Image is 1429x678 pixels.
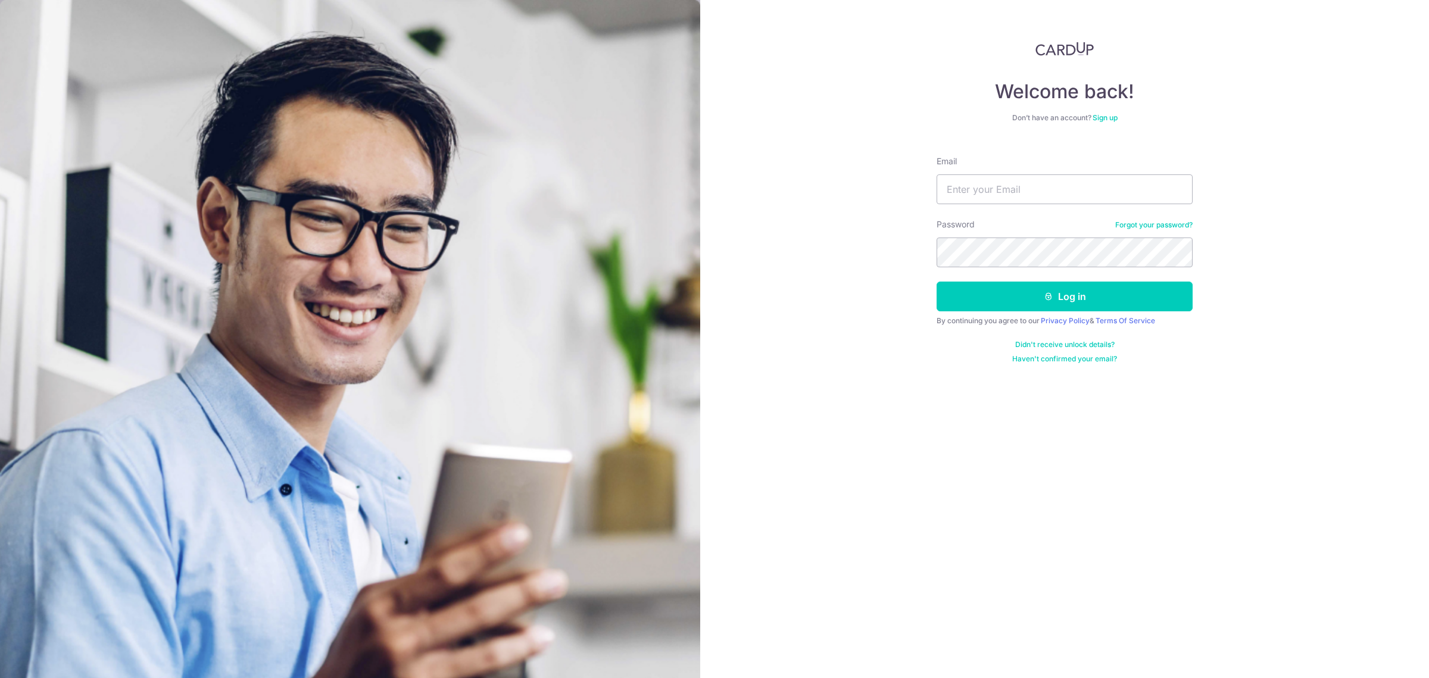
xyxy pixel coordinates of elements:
[1035,42,1094,56] img: CardUp Logo
[1093,113,1118,122] a: Sign up
[937,282,1193,311] button: Log in
[937,316,1193,326] div: By continuing you agree to our &
[1015,340,1115,349] a: Didn't receive unlock details?
[1115,220,1193,230] a: Forgot your password?
[1096,316,1155,325] a: Terms Of Service
[937,80,1193,104] h4: Welcome back!
[937,174,1193,204] input: Enter your Email
[1012,354,1117,364] a: Haven't confirmed your email?
[937,113,1193,123] div: Don’t have an account?
[937,155,957,167] label: Email
[937,218,975,230] label: Password
[1041,316,1090,325] a: Privacy Policy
